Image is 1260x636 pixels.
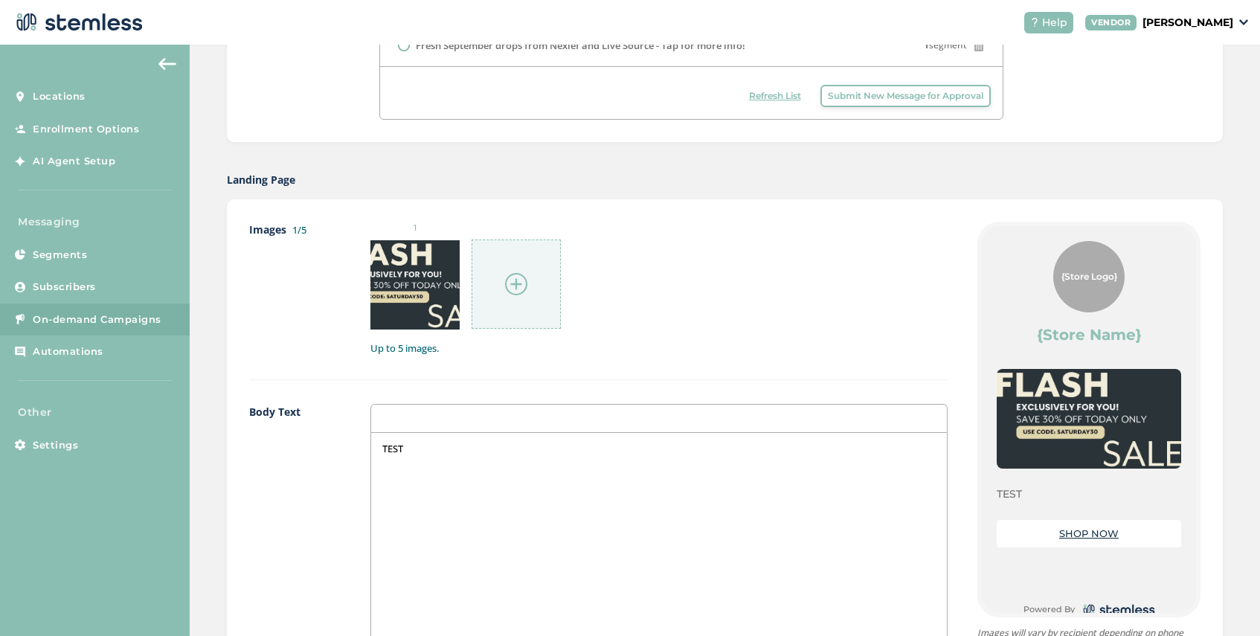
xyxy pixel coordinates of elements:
small: 1 [370,222,460,234]
iframe: Chat Widget [1186,565,1260,636]
label: Landing Page [227,172,295,187]
span: Help [1042,15,1067,30]
a: SHOP NOW [1059,527,1119,539]
div: VENDOR [1085,15,1137,30]
span: On-demand Campaigns [33,312,161,327]
img: icon-help-white-03924b79.svg [1030,18,1039,27]
label: Fresh September drops from Nexlef and Live Source - Tap for more info! [416,39,745,54]
span: Automations [33,344,103,359]
span: Locations [33,89,86,104]
img: icon-arrow-back-accent-c549486e.svg [158,58,176,70]
label: Up to 5 images. [370,341,948,356]
label: 1/5 [292,223,306,237]
button: Refresh List [742,85,809,107]
img: icon-circle-plus-45441306.svg [505,273,527,295]
label: {Store Name} [1037,324,1142,345]
strong: 1 [924,39,929,51]
small: Powered By [1023,603,1075,616]
span: Subscribers [33,280,96,295]
p: TEST [382,442,936,455]
span: Refresh List [749,89,801,103]
span: AI Agent Setup [33,154,115,169]
img: logo-dark-0685b13c.svg [1081,601,1155,618]
span: {Store Logo} [1061,270,1117,283]
img: 9k= [370,240,460,330]
span: Submit New Message for Approval [828,89,983,103]
span: Segments [33,248,87,263]
img: 9k= [997,369,1181,469]
button: Submit New Message for Approval [820,85,991,107]
img: icon_down-arrow-small-66adaf34.svg [1239,19,1248,25]
span: segment [924,39,967,52]
p: [PERSON_NAME] [1142,15,1233,30]
img: logo-dark-0685b13c.svg [12,7,143,37]
p: TEST [997,486,1181,502]
label: Images [249,222,341,356]
span: Settings [33,438,78,453]
span: Enrollment Options [33,122,139,137]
